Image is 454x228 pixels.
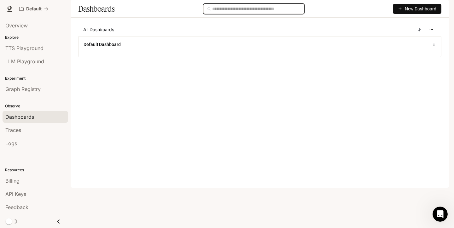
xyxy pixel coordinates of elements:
span: New Dashboard [405,5,436,12]
h1: Dashboards [78,3,114,15]
button: New Dashboard [393,4,441,14]
button: All workspaces [16,3,51,15]
p: Default [26,6,42,12]
a: Default Dashboard [84,41,121,48]
iframe: Intercom live chat [433,207,448,222]
span: All Dashboards [83,26,114,33]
